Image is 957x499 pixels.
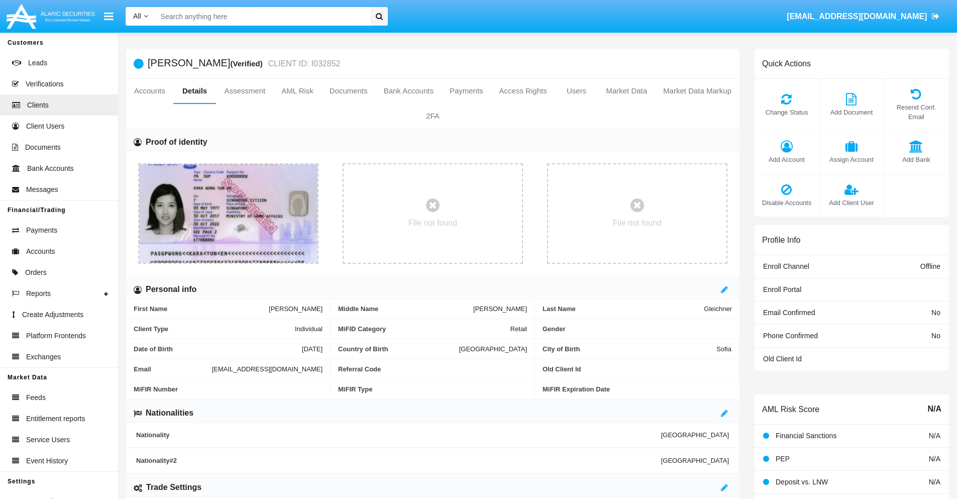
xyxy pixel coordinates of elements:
[26,246,55,257] span: Accounts
[134,305,269,313] span: First Name
[26,331,86,341] span: Platform Frontends
[543,345,716,353] span: City of Birth
[787,12,927,21] span: [EMAIL_ADDRESS][DOMAIN_NAME]
[459,345,527,353] span: [GEOGRAPHIC_DATA]
[26,392,46,403] span: Feeds
[266,60,341,68] small: CLIENT ID: I032852
[28,58,47,68] span: Leads
[26,288,51,299] span: Reports
[26,414,85,424] span: Entitlement reports
[927,403,941,415] span: N/A
[230,58,265,69] div: (Verified)
[26,352,61,362] span: Exchanges
[824,155,879,164] span: Assign Account
[27,163,74,174] span: Bank Accounts
[302,345,323,353] span: [DATE]
[889,155,943,164] span: Add Bank
[763,262,809,270] span: Enroll Channel
[655,79,739,103] a: Market Data Markup
[322,79,376,103] a: Documents
[763,285,801,293] span: Enroll Portal
[269,305,323,313] span: [PERSON_NAME]
[134,325,295,333] span: Client Type
[442,79,491,103] a: Payments
[338,305,473,313] span: Middle Name
[25,267,47,278] span: Orders
[782,3,944,31] a: [EMAIL_ADDRESS][DOMAIN_NAME]
[929,455,940,463] span: N/A
[27,100,49,111] span: Clients
[929,478,940,486] span: N/A
[929,432,940,440] span: N/A
[762,405,819,414] h6: AML Risk Score
[704,305,732,313] span: Gleichner
[295,325,323,333] span: Individual
[5,2,96,31] img: Logo image
[146,408,193,419] h6: Nationalities
[776,478,828,486] span: Deposit vs. LNW
[661,457,729,464] span: [GEOGRAPHIC_DATA]
[146,482,201,493] h6: Trade Settings
[212,365,323,373] span: [EMAIL_ADDRESS][DOMAIN_NAME]
[543,305,704,313] span: Last Name
[760,108,814,117] span: Change Status
[762,59,811,68] h6: Quick Actions
[776,455,790,463] span: PEP
[273,79,322,103] a: AML Risk
[931,309,940,317] span: No
[824,198,879,208] span: Add Client User
[543,385,732,393] span: MiFIR Expiration Date
[661,431,729,439] span: [GEOGRAPHIC_DATA]
[126,11,156,22] a: All
[776,432,836,440] span: Financial Sanctions
[716,345,731,353] span: Sofia
[26,184,58,195] span: Messages
[555,79,598,103] a: Users
[760,155,814,164] span: Add Account
[136,431,661,439] span: Nationality
[22,310,83,320] span: Create Adjustments
[26,79,63,89] span: Verifications
[824,108,879,117] span: Add Document
[763,332,818,340] span: Phone Confirmed
[763,309,815,317] span: Email Confirmed
[491,79,555,103] a: Access Rights
[156,7,367,26] input: Search
[763,355,802,363] span: Old Client Id
[543,325,732,333] span: Gender
[473,305,527,313] span: [PERSON_NAME]
[126,104,739,128] a: 2FA
[889,103,943,122] span: Resend Conf. Email
[134,385,323,393] span: MiFIR Number
[26,456,68,466] span: Event History
[920,262,940,270] span: Offline
[338,365,527,373] span: Referral Code
[543,365,731,373] span: Old Client Id
[931,332,940,340] span: No
[26,225,57,236] span: Payments
[762,235,800,245] h6: Profile Info
[126,79,173,103] a: Accounts
[146,137,207,148] h6: Proof of identity
[510,325,527,333] span: Retail
[598,79,655,103] a: Market Data
[133,12,141,20] span: All
[136,457,661,464] span: Nationality #2
[146,284,196,295] h6: Personal info
[26,435,70,445] span: Service Users
[338,345,459,353] span: Country of Birth
[26,121,64,132] span: Client Users
[173,79,217,103] a: Details
[134,365,212,373] span: Email
[148,58,340,69] h5: [PERSON_NAME]
[760,198,814,208] span: Disable Accounts
[376,79,442,103] a: Bank Accounts
[338,385,527,393] span: MiFIR Type
[134,345,302,353] span: Date of Birth
[216,79,273,103] a: Assessment
[338,325,510,333] span: MiFID Category
[25,142,61,153] span: Documents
